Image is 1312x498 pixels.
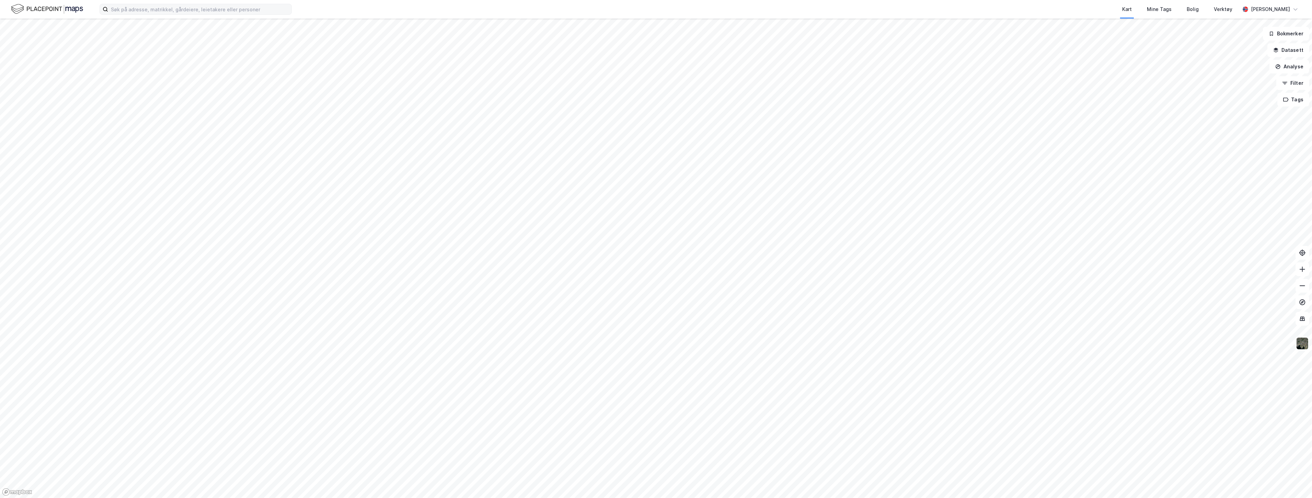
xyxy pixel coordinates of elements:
div: Mine Tags [1147,5,1172,13]
img: 9k= [1296,337,1309,350]
div: Verktøy [1214,5,1232,13]
div: Bolig [1187,5,1199,13]
a: Mapbox homepage [2,488,32,496]
div: Kontrollprogram for chat [1278,465,1312,498]
button: Filter [1276,76,1309,90]
div: [PERSON_NAME] [1251,5,1290,13]
img: logo.f888ab2527a4732fd821a326f86c7f29.svg [11,3,83,15]
button: Tags [1277,93,1309,106]
button: Bokmerker [1263,27,1309,41]
div: Kart [1122,5,1132,13]
input: Søk på adresse, matrikkel, gårdeiere, leietakere eller personer [108,4,291,14]
button: Analyse [1269,60,1309,73]
button: Datasett [1267,43,1309,57]
iframe: Chat Widget [1278,465,1312,498]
